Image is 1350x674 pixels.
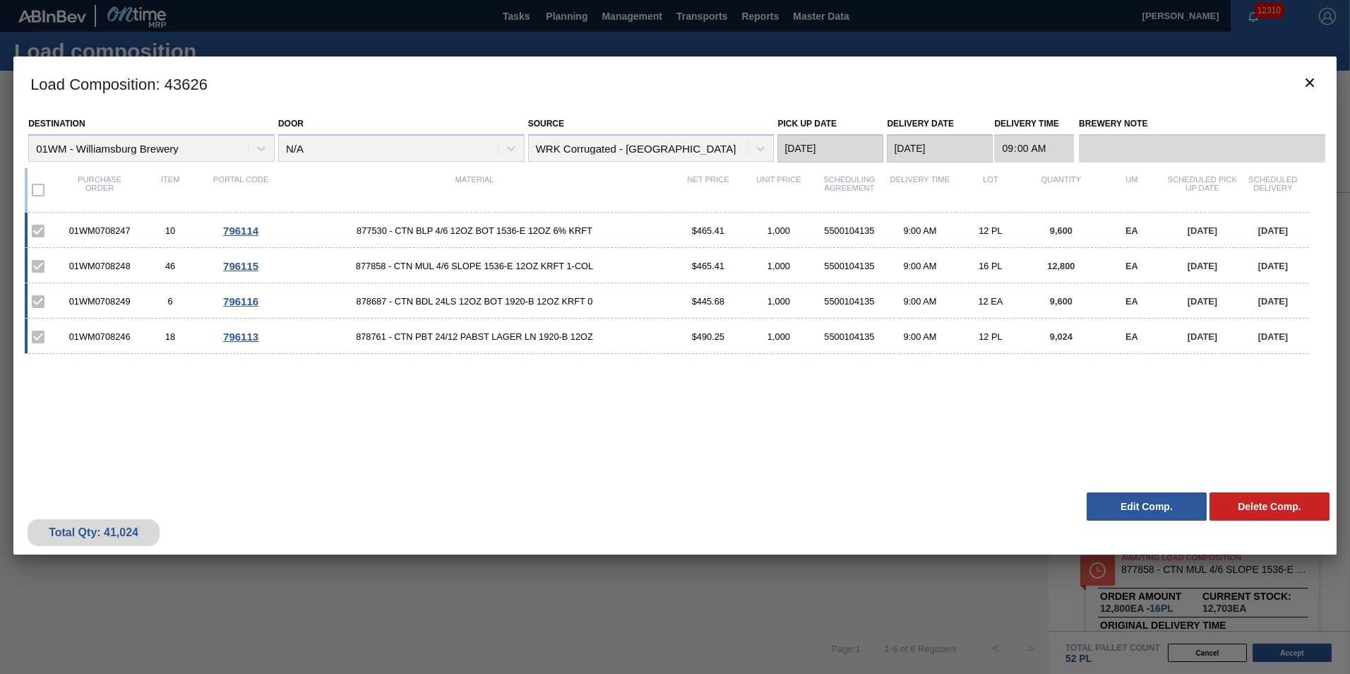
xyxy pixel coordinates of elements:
span: [DATE] [1258,261,1288,271]
div: 01WM0708249 [64,296,135,307]
span: 877858 - CTN MUL 4/6 SLOPE 1536-E 12OZ KRFT 1-COL [276,261,673,271]
div: 1,000 [743,225,814,236]
div: 9:00 AM [885,331,955,342]
div: Go to Order [205,260,276,272]
span: 796113 [223,331,258,343]
span: EA [1125,331,1138,342]
input: mm/dd/yyyy [777,134,883,162]
label: Delivery Time [994,114,1074,134]
span: [DATE] [1258,296,1288,307]
div: 16 PL [955,261,1026,271]
div: $490.25 [673,331,743,342]
div: 6 [135,296,205,307]
span: EA [1125,296,1138,307]
div: 01WM0708248 [64,261,135,271]
button: Delete Comp. [1209,492,1330,521]
span: [DATE] [1258,331,1288,342]
div: Go to Order [205,295,276,307]
div: 1,000 [743,331,814,342]
div: Scheduled Pick up Date [1167,175,1238,205]
div: 1,000 [743,296,814,307]
div: Go to Order [205,331,276,343]
div: Quantity [1026,175,1097,205]
div: 12 PL [955,331,1026,342]
input: mm/dd/yyyy [887,134,993,162]
span: EA [1125,225,1138,236]
span: 796114 [223,225,258,237]
button: Edit Comp. [1087,492,1207,521]
div: Total Qty: 41,024 [38,526,149,539]
div: Delivery Time [885,175,955,205]
div: Item [135,175,205,205]
span: 12,800 [1047,261,1075,271]
div: 5500104135 [814,225,885,236]
span: 9,600 [1050,296,1073,307]
label: Delivery Date [887,119,953,129]
label: Door [278,119,304,129]
div: 18 [135,331,205,342]
div: 9:00 AM [885,296,955,307]
div: 5500104135 [814,296,885,307]
span: [DATE] [1258,225,1288,236]
div: Purchase order [64,175,135,205]
div: Lot [955,175,1026,205]
span: [DATE] [1188,331,1217,342]
div: Net Price [673,175,743,205]
span: 877530 - CTN BLP 4/6 12OZ BOT 1536-E 12OZ 6% KRFT [276,225,673,236]
span: [DATE] [1188,296,1217,307]
div: 9:00 AM [885,225,955,236]
span: 878761 - CTN PBT 24/12 PABST LAGER LN 1920-B 12OZ [276,331,673,342]
span: [DATE] [1188,261,1217,271]
span: 878687 - CTN BDL 24LS 12OZ BOT 1920-B 12OZ KRFT 0 [276,296,673,307]
div: UM [1097,175,1167,205]
div: 5500104135 [814,261,885,271]
label: Pick up Date [777,119,837,129]
div: Scheduling Agreement [814,175,885,205]
label: Destination [28,119,85,129]
div: 1,000 [743,261,814,271]
div: 12 PL [955,225,1026,236]
span: [DATE] [1188,225,1217,236]
div: Go to Order [205,225,276,237]
span: 796115 [223,260,258,272]
label: Source [528,119,564,129]
span: EA [1125,261,1138,271]
div: 10 [135,225,205,236]
div: 01WM0708247 [64,225,135,236]
h3: Load Composition : 43626 [13,57,1337,110]
div: $465.41 [673,261,743,271]
div: Portal code [205,175,276,205]
div: $445.68 [673,296,743,307]
div: Unit Price [743,175,814,205]
span: 9,024 [1050,331,1073,342]
div: Scheduled Delivery [1238,175,1308,205]
div: $465.41 [673,225,743,236]
div: 9:00 AM [885,261,955,271]
span: 796116 [223,295,258,307]
div: 46 [135,261,205,271]
label: Brewery Note [1079,114,1325,134]
div: 01WM0708246 [64,331,135,342]
div: Material [276,175,673,205]
div: 5500104135 [814,331,885,342]
div: 12 EA [955,296,1026,307]
span: 9,600 [1050,225,1073,236]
